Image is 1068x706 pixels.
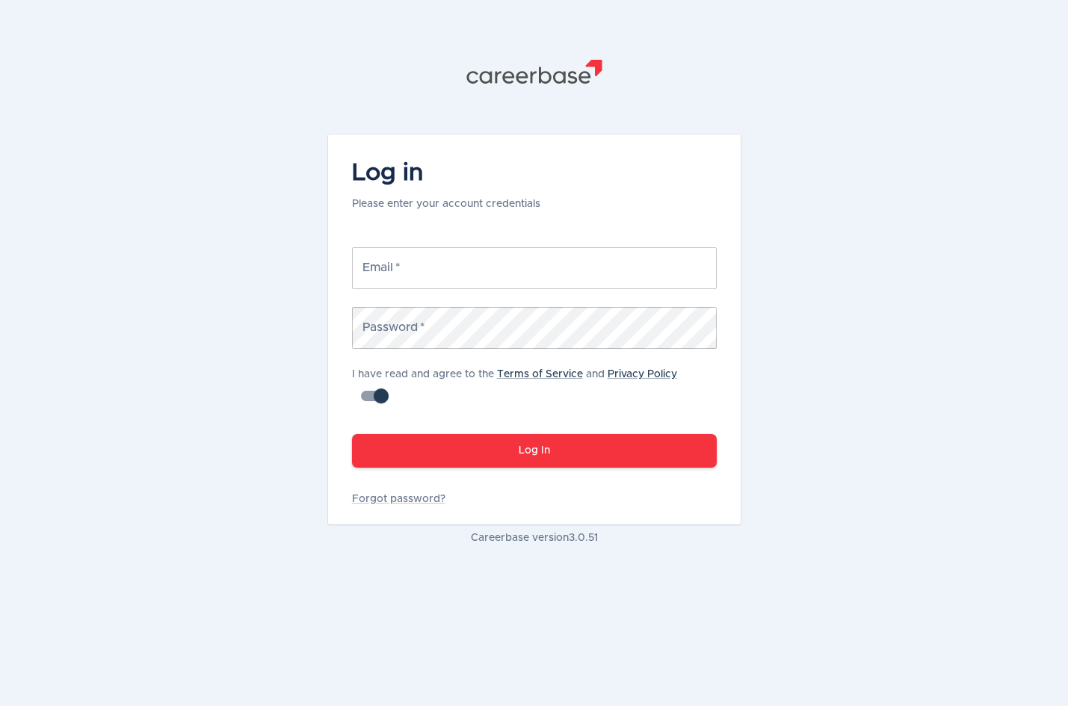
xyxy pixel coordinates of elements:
[352,158,540,188] h4: Log in
[352,434,717,468] button: Log In
[352,492,717,507] a: Forgot password?
[608,369,677,380] a: Privacy Policy
[352,196,540,211] p: Please enter your account credentials
[352,367,717,382] p: I have read and agree to the and
[328,530,741,545] p: Careerbase version 3.0.51
[497,369,583,380] a: Terms of Service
